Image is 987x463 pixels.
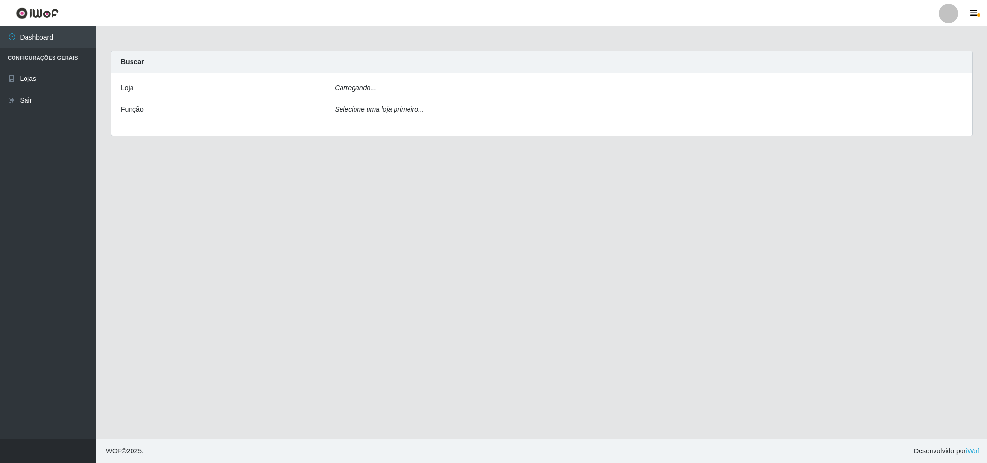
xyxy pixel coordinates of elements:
span: Desenvolvido por [914,446,979,456]
a: iWof [966,447,979,455]
strong: Buscar [121,58,144,66]
i: Selecione uma loja primeiro... [335,106,423,113]
img: CoreUI Logo [16,7,59,19]
label: Loja [121,83,133,93]
span: © 2025 . [104,446,144,456]
span: IWOF [104,447,122,455]
i: Carregando... [335,84,376,92]
label: Função [121,105,144,115]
